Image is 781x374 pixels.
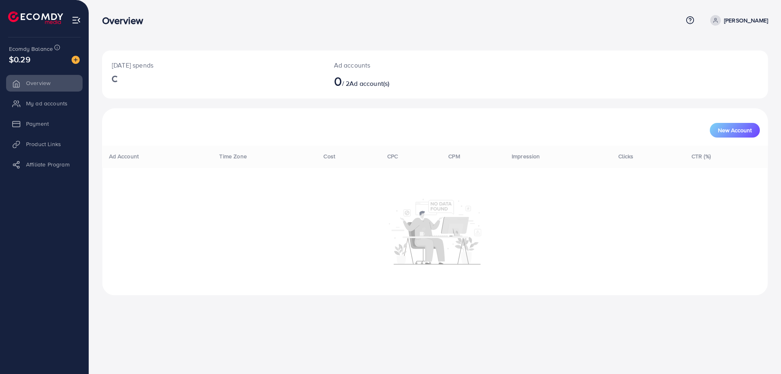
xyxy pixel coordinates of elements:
[9,53,31,65] span: $0.29
[724,15,768,25] p: [PERSON_NAME]
[710,123,760,138] button: New Account
[72,15,81,25] img: menu
[102,15,150,26] h3: Overview
[334,72,342,90] span: 0
[72,56,80,64] img: image
[112,60,314,70] p: [DATE] spends
[334,73,481,89] h2: / 2
[718,127,752,133] span: New Account
[334,60,481,70] p: Ad accounts
[349,79,389,88] span: Ad account(s)
[707,15,768,26] a: [PERSON_NAME]
[9,45,53,53] span: Ecomdy Balance
[8,11,63,24] img: logo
